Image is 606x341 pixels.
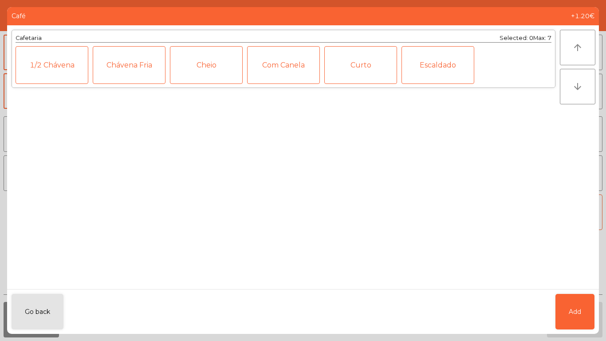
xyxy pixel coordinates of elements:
[12,294,63,329] button: Go back
[572,81,583,92] i: arrow_downward
[93,46,165,84] div: Chávena Fria
[533,35,551,41] span: Max: 7
[247,46,320,84] div: Com Canela
[500,35,533,41] span: Selected: 0
[560,69,595,104] button: arrow_downward
[16,46,88,84] div: 1/2 Chávena
[324,46,397,84] div: Curto
[571,12,594,21] span: +1.20€
[560,30,595,65] button: arrow_upward
[555,294,594,329] button: Add
[12,12,26,21] span: Café
[572,42,583,53] i: arrow_upward
[16,34,42,42] div: Cafetaria
[170,46,243,84] div: Cheio
[401,46,474,84] div: Escaldado
[569,307,581,317] span: Add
